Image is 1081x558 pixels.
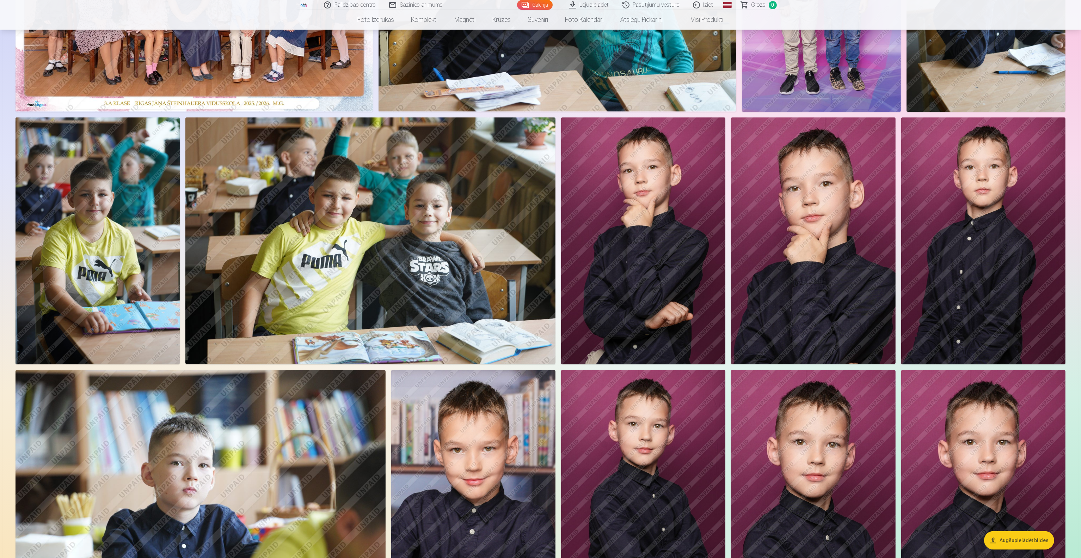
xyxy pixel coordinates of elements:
[403,10,446,30] a: Komplekti
[349,10,403,30] a: Foto izdrukas
[446,10,484,30] a: Magnēti
[769,1,777,9] span: 0
[520,10,557,30] a: Suvenīri
[300,3,308,7] img: /fa1
[612,10,671,30] a: Atslēgu piekariņi
[484,10,520,30] a: Krūzes
[984,531,1054,550] button: Augšupielādēt bildes
[671,10,732,30] a: Visi produkti
[751,1,766,9] span: Grozs
[557,10,612,30] a: Foto kalendāri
